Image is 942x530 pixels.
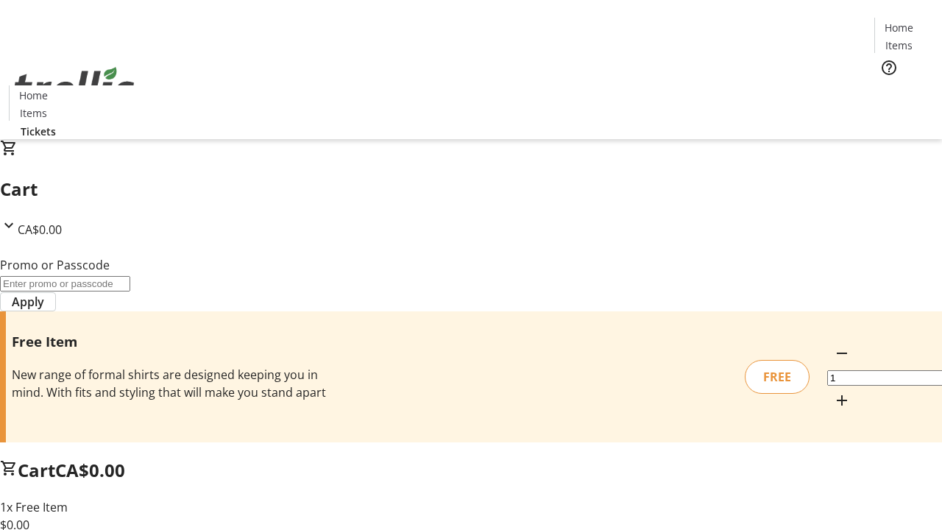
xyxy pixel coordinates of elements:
[19,88,48,103] span: Home
[875,20,922,35] a: Home
[9,51,140,124] img: Orient E2E Organization MorWpmMO7W's Logo
[20,105,47,121] span: Items
[874,85,933,101] a: Tickets
[874,53,904,82] button: Help
[885,20,913,35] span: Home
[745,360,810,394] div: FREE
[885,38,913,53] span: Items
[10,105,57,121] a: Items
[12,366,333,401] div: New range of formal shirts are designed keeping you in mind. With fits and styling that will make...
[875,38,922,53] a: Items
[12,293,44,311] span: Apply
[21,124,56,139] span: Tickets
[55,458,125,482] span: CA$0.00
[12,331,333,352] h3: Free Item
[10,88,57,103] a: Home
[18,222,62,238] span: CA$0.00
[9,124,68,139] a: Tickets
[886,85,921,101] span: Tickets
[827,386,857,415] button: Increment by one
[827,339,857,368] button: Decrement by one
